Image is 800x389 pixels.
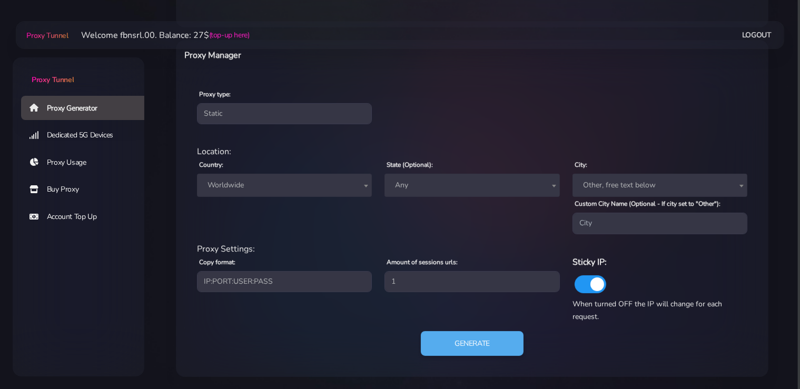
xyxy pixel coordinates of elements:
label: State (Optional): [387,160,433,169]
a: Proxy Tunnel [13,57,144,85]
span: Any [391,178,553,193]
span: Proxy Tunnel [26,31,68,41]
h6: Sticky IP: [572,255,747,269]
a: (top-up here) [209,29,250,41]
a: Logout [742,25,772,45]
label: Country: [199,160,223,169]
span: Proxy Tunnel [32,75,74,85]
span: When turned OFF the IP will change for each request. [572,299,722,322]
span: Worldwide [197,174,372,197]
a: Account Top Up [21,205,153,229]
span: Any [384,174,559,197]
span: Other, free text below [572,174,747,197]
label: Amount of sessions urls: [387,257,458,267]
label: City: [575,160,587,169]
label: Copy format: [199,257,235,267]
a: Dedicated 5G Devices [21,123,153,147]
a: Buy Proxy [21,177,153,202]
a: Proxy Usage [21,151,153,175]
label: Proxy type: [199,89,231,99]
li: Welcome fbnsrl.00. Balance: 27$ [68,29,250,42]
h6: Proxy Manager [184,48,515,62]
iframe: Webchat Widget [749,338,787,376]
button: Generate [421,331,524,356]
span: Worldwide [203,178,366,193]
div: Location: [191,145,754,158]
span: Other, free text below [579,178,741,193]
a: Proxy Generator [21,96,153,120]
input: City [572,213,747,234]
a: Proxy Tunnel [24,27,68,44]
label: Custom City Name (Optional - If city set to "Other"): [575,199,720,208]
div: Proxy Settings: [191,243,754,255]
